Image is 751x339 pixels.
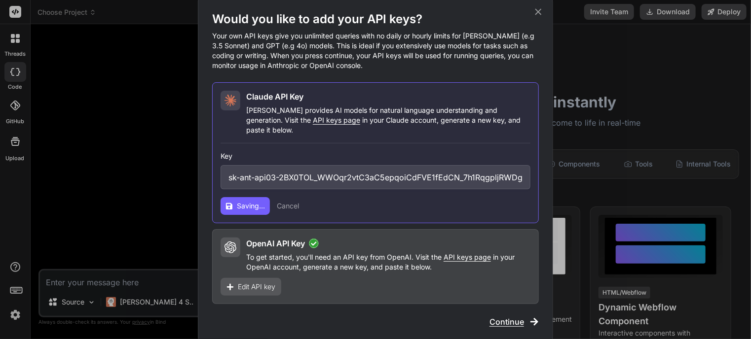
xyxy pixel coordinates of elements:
[221,151,530,161] h3: Key
[212,31,539,70] p: Your own API keys give you unlimited queries with no daily or hourly limits for [PERSON_NAME] (e....
[489,316,524,328] span: Continue
[212,11,539,27] h1: Would you like to add your API keys?
[313,116,360,124] span: API keys page
[246,105,530,135] p: [PERSON_NAME] provides AI models for natural language understanding and generation. Visit the in ...
[246,237,305,249] h2: OpenAI API Key
[237,201,265,211] span: Saving...
[221,165,530,189] input: Enter API Key
[444,253,491,261] span: API keys page
[489,316,539,328] button: Continue
[246,91,303,102] h2: Claude API Key
[277,201,299,211] button: Cancel
[246,252,530,272] p: To get started, you'll need an API key from OpenAI. Visit the in your OpenAI account, generate a ...
[221,197,270,215] button: Saving...
[238,282,275,292] span: Edit API key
